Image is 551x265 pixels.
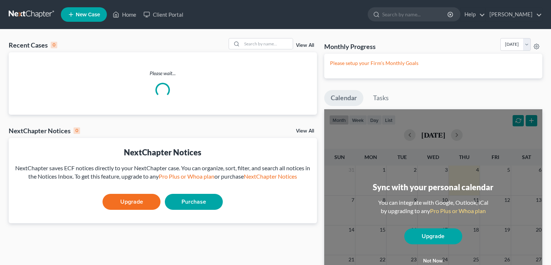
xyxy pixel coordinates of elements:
[51,42,57,48] div: 0
[109,8,140,21] a: Home
[9,41,57,49] div: Recent Cases
[140,8,187,21] a: Client Portal
[330,60,537,67] p: Please setup your Firm's Monthly Goals
[404,228,462,244] a: Upgrade
[296,129,314,134] a: View All
[76,12,100,17] span: New Case
[14,147,311,158] div: NextChapter Notices
[9,126,80,135] div: NextChapter Notices
[430,207,486,214] a: Pro Plus or Whoa plan
[382,8,448,21] input: Search by name...
[324,42,376,51] h3: Monthly Progress
[296,43,314,48] a: View All
[14,164,311,181] div: NextChapter saves ECF notices directly to your NextChapter case. You can organize, sort, filter, ...
[165,194,223,210] a: Purchase
[103,194,160,210] a: Upgrade
[159,173,214,180] a: Pro Plus or Whoa plan
[486,8,542,21] a: [PERSON_NAME]
[324,90,363,106] a: Calendar
[244,173,297,180] a: NextChapter Notices
[375,199,491,215] div: You can integrate with Google, Outlook, iCal by upgrading to any
[74,127,80,134] div: 0
[461,8,485,21] a: Help
[367,90,395,106] a: Tasks
[373,182,493,193] div: Sync with your personal calendar
[242,38,293,49] input: Search by name...
[9,70,317,77] p: Please wait...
